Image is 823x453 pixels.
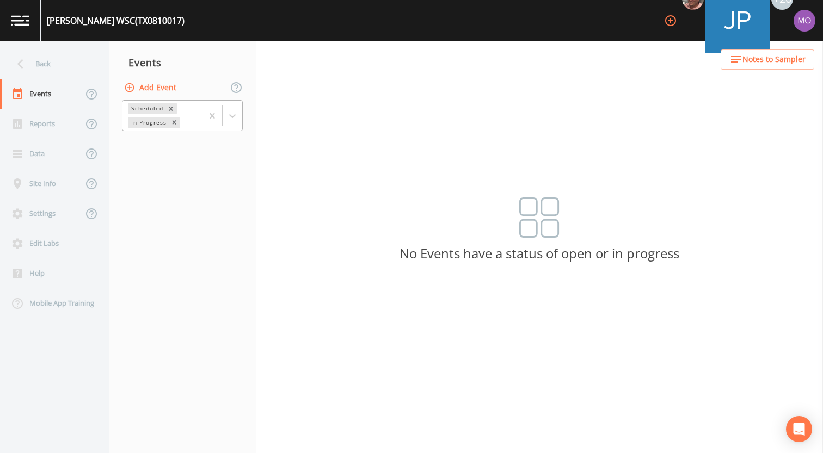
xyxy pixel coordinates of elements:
div: Remove Scheduled [165,103,177,114]
img: svg%3e [519,197,560,238]
div: Scheduled [128,103,165,114]
div: In Progress [128,117,168,128]
img: logo [11,15,29,26]
div: [PERSON_NAME] WSC (TX0810017) [47,14,185,27]
p: No Events have a status of open or in progress [256,249,823,258]
span: Notes to Sampler [742,53,806,66]
img: 4e251478aba98ce068fb7eae8f78b90c [794,10,815,32]
div: Events [109,49,256,76]
div: Remove In Progress [168,117,180,128]
div: Open Intercom Messenger [786,416,812,442]
button: Notes to Sampler [721,49,814,70]
button: Add Event [122,78,181,98]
